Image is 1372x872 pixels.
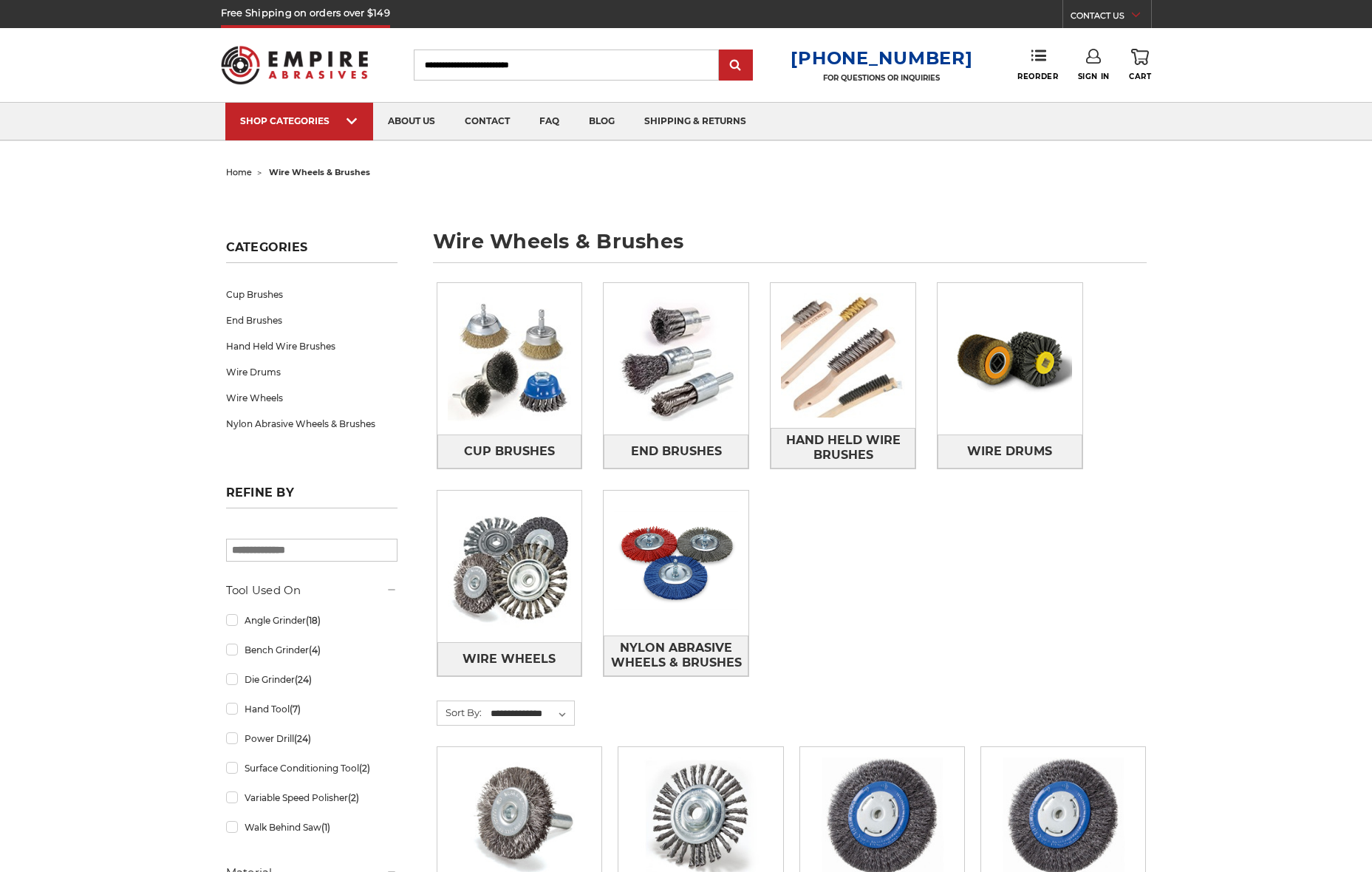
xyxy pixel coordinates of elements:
span: (24) [295,674,312,685]
a: Cup Brushes [226,282,397,307]
a: about us [373,103,450,140]
select: Sort By: [488,703,574,725]
label: Sort By: [437,701,482,723]
a: [PHONE_NUMBER] [791,47,972,69]
span: Nylon Abrasive Wheels & Brushes [604,636,748,675]
span: (4) [309,644,321,655]
span: (7) [290,704,301,715]
p: FOR QUESTIONS OR INQUIRIES [791,73,972,83]
a: Variable Speed Polisher [226,785,397,811]
span: End Brushes [631,439,722,464]
a: Hand Tool [226,696,397,722]
a: Wire Drums [938,435,1082,468]
a: Surface Conditioning Tool [226,755,397,781]
span: Wire Drums [967,439,1052,464]
input: Submit [721,51,751,81]
img: Nylon Abrasive Wheels & Brushes [604,491,748,636]
span: Hand Held Wire Brushes [771,428,915,468]
a: Nylon Abrasive Wheels & Brushes [226,411,397,437]
a: Angle Grinder [226,607,397,633]
span: (24) [294,733,311,744]
a: blog [574,103,629,140]
span: (18) [306,615,321,626]
span: Cup Brushes [464,439,555,464]
span: Cart [1129,72,1151,81]
img: Hand Held Wire Brushes [771,283,915,428]
a: CONTACT US [1071,7,1151,28]
span: Sign In [1078,72,1110,81]
a: Power Drill [226,726,397,752]
a: shipping & returns [629,103,761,140]
a: Cart [1129,49,1151,81]
a: Hand Held Wire Brushes [771,428,915,469]
a: Cup Brushes [437,435,582,468]
a: Die Grinder [226,667,397,692]
a: End Brushes [604,435,748,468]
span: (1) [321,822,330,833]
span: Wire Wheels [463,647,556,672]
h5: Refine by [226,486,397,508]
span: Reorder [1017,72,1058,81]
a: Bench Grinder [226,637,397,663]
div: SHOP CATEGORIES [240,115,358,126]
a: End Brushes [226,307,397,333]
img: Empire Abrasives [221,36,369,94]
a: Nylon Abrasive Wheels & Brushes [604,636,748,676]
a: contact [450,103,525,140]
a: home [226,167,252,177]
a: Wire Wheels [226,385,397,411]
img: Wire Drums [938,287,1082,432]
a: Hand Held Wire Brushes [226,333,397,359]
span: wire wheels & brushes [269,167,370,177]
h5: Tool Used On [226,582,397,599]
img: Wire Wheels [437,494,582,639]
span: (2) [359,763,370,774]
h1: wire wheels & brushes [433,231,1147,263]
h5: Categories [226,240,397,263]
span: (2) [348,792,359,803]
a: Wire Drums [226,359,397,385]
a: Reorder [1017,49,1058,81]
a: Wire Wheels [437,642,582,675]
a: Walk Behind Saw [226,814,397,840]
img: End Brushes [604,287,748,432]
a: faq [525,103,574,140]
img: Cup Brushes [437,287,582,432]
